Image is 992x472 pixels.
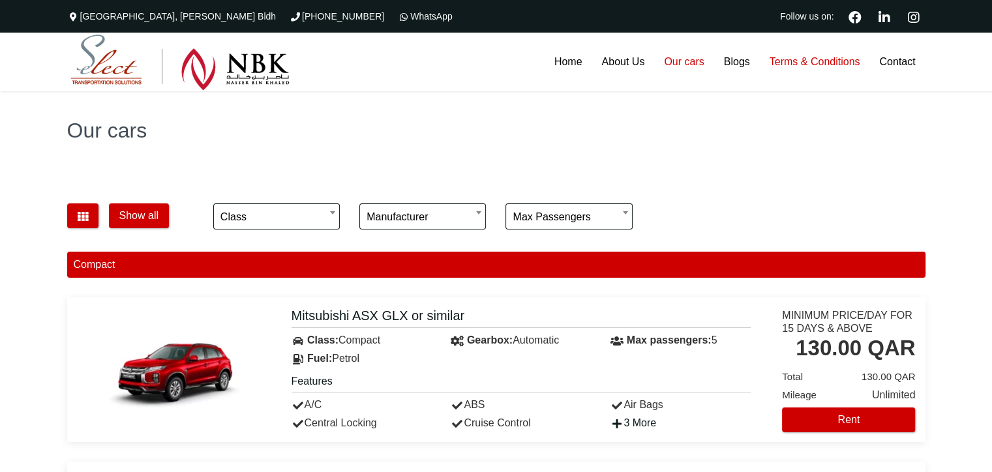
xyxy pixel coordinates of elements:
[796,335,915,361] div: 130.00 QAR
[903,9,925,23] a: Instagram
[872,386,916,404] span: Unlimited
[282,349,442,368] div: Petrol
[96,321,252,419] img: Mitsubishi ASX GLX or similar
[505,203,632,229] span: Max passengers
[292,307,751,328] a: Mitsubishi ASX GLX or similar
[282,331,442,349] div: Compact
[782,407,915,432] button: Rent
[601,396,760,414] div: Air Bags
[397,11,453,22] a: WhatsApp
[601,331,760,349] div: 5
[359,203,486,229] span: Manufacturer
[869,33,925,91] a: Contact
[513,204,625,230] span: Max passengers
[307,353,332,364] strong: Fuel:
[307,334,338,346] strong: Class:
[70,35,290,91] img: Select Rent a Car
[782,371,803,382] span: Total
[545,33,592,91] a: Home
[109,203,169,228] button: Show all
[714,33,760,91] a: Blogs
[610,417,656,428] a: 3 More
[782,309,915,335] div: Minimum Price/Day for 15 days & Above
[441,414,601,432] div: Cruise Control
[282,414,442,432] div: Central Locking
[467,334,513,346] strong: Gearbox:
[873,9,896,23] a: Linkedin
[213,203,340,229] span: Class
[441,396,601,414] div: ABS
[862,368,916,386] span: 130.00 QAR
[289,11,384,22] a: [PHONE_NUMBER]
[843,9,867,23] a: Facebook
[782,389,817,400] span: Mileage
[282,396,442,414] div: A/C
[441,331,601,349] div: Automatic
[654,33,714,91] a: Our cars
[220,204,333,230] span: Class
[67,120,925,141] h1: Our cars
[367,204,479,230] span: Manufacturer
[292,374,751,392] h5: Features
[760,33,870,91] a: Terms & Conditions
[627,334,712,346] strong: Max passengers:
[592,33,654,91] a: About Us
[67,252,925,278] div: Compact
